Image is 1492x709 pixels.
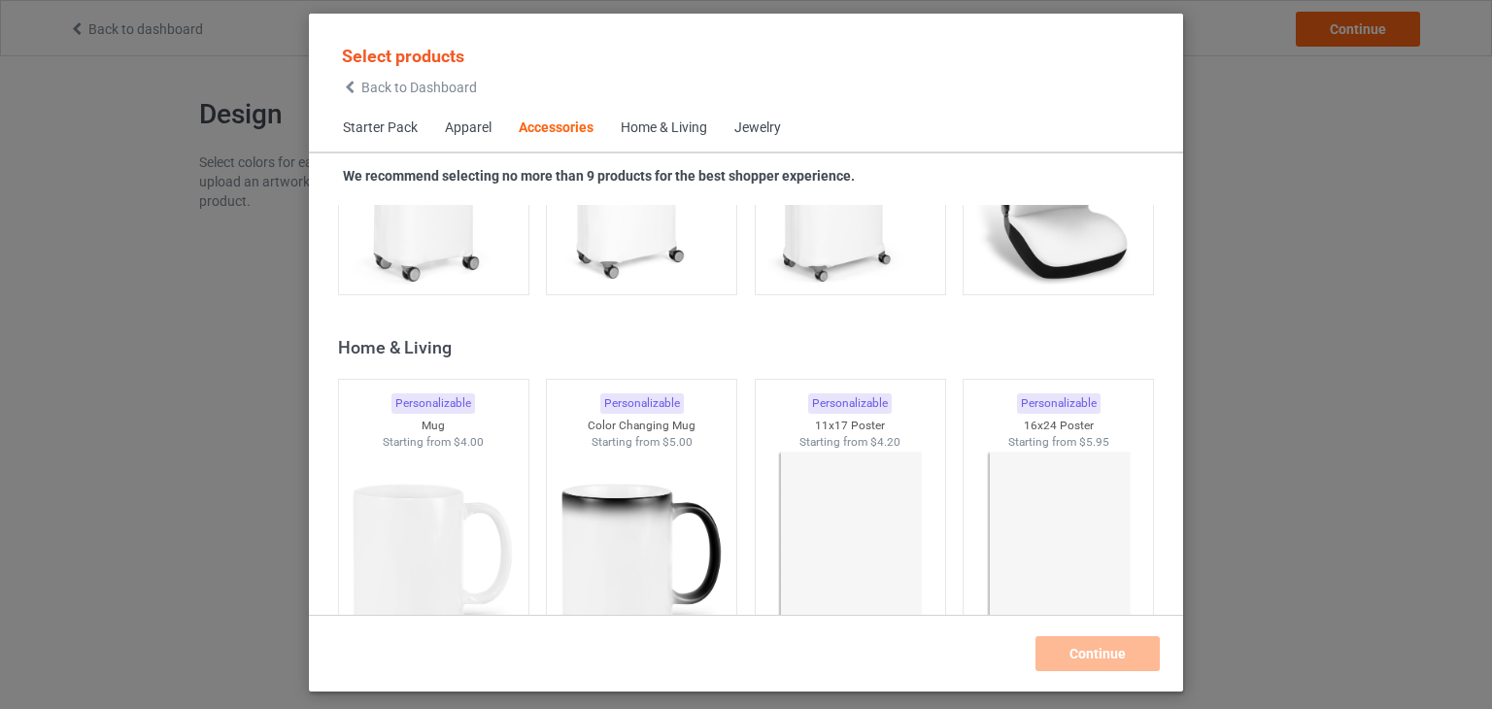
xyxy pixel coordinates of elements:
div: Home & Living [621,118,707,138]
div: Mug [339,418,528,434]
div: Personalizable [600,393,684,414]
div: Starting from [547,434,736,451]
img: regular.jpg [555,450,729,667]
div: Accessories [519,118,593,138]
div: Starting from [964,434,1153,451]
span: Select products [342,46,464,66]
div: Personalizable [1017,393,1101,414]
span: Back to Dashboard [361,80,477,95]
span: $4.20 [870,435,900,449]
img: regular.jpg [763,450,937,667]
span: $4.00 [454,435,484,449]
div: 16x24 Poster [964,418,1153,434]
img: regular.jpg [347,450,521,667]
div: Personalizable [391,393,475,414]
div: Starting from [339,434,528,451]
div: Personalizable [808,393,892,414]
div: 11x17 Poster [756,418,945,434]
div: Home & Living [338,336,1163,358]
span: $5.95 [1079,435,1109,449]
span: $5.00 [662,435,693,449]
strong: We recommend selecting no more than 9 products for the best shopper experience. [343,168,855,184]
img: regular.jpg [971,450,1145,667]
div: Apparel [445,118,492,138]
div: Color Changing Mug [547,418,736,434]
div: Jewelry [734,118,781,138]
div: Starting from [756,434,945,451]
span: Starter Pack [329,105,431,152]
